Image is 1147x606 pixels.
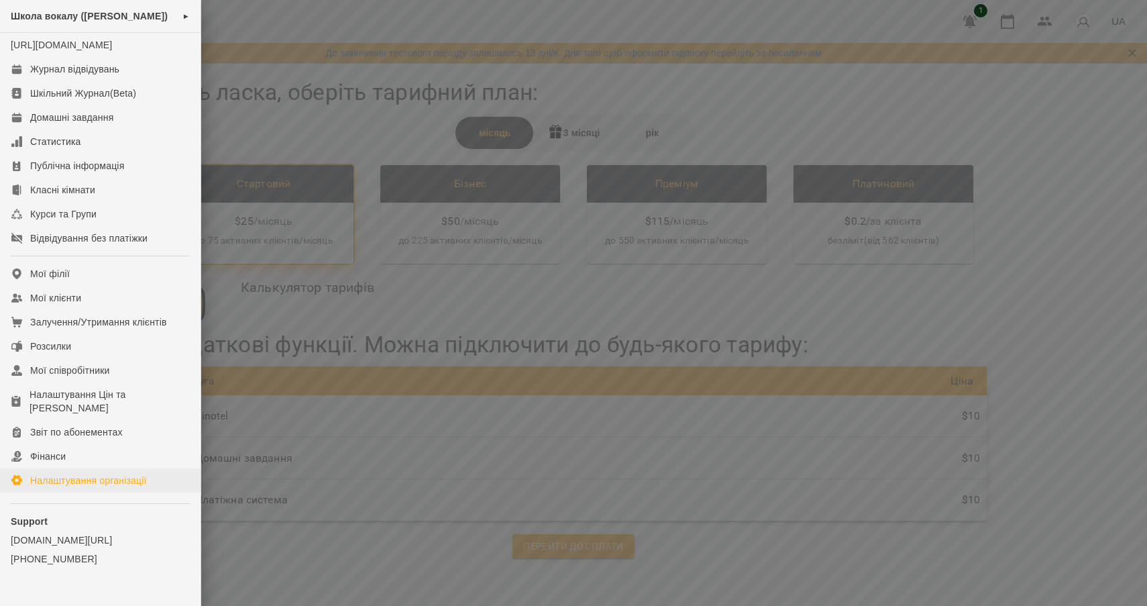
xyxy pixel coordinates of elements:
[30,183,95,197] div: Класні кімнати
[11,515,190,528] p: Support
[30,135,81,148] div: Статистика
[11,552,190,566] a: [PHONE_NUMBER]
[11,534,190,547] a: [DOMAIN_NAME][URL]
[30,364,110,377] div: Мої співробітники
[182,11,190,21] span: ►
[30,62,119,76] div: Журнал відвідувань
[30,315,167,329] div: Залучення/Утримання клієнтів
[30,450,66,463] div: Фінанси
[30,388,190,415] div: Налаштування Цін та [PERSON_NAME]
[30,87,136,100] div: Шкільний Журнал(Beta)
[30,207,97,221] div: Курси та Групи
[30,291,81,305] div: Мої клієнти
[30,232,148,245] div: Відвідування без платіжки
[30,111,113,124] div: Домашні завдання
[30,159,124,172] div: Публічна інформація
[11,11,168,21] span: Школа вокалу ([PERSON_NAME])
[30,267,70,281] div: Мої філії
[11,40,112,50] a: [URL][DOMAIN_NAME]
[30,340,71,353] div: Розсилки
[30,425,123,439] div: Звіт по абонементах
[30,474,147,487] div: Налаштування організації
